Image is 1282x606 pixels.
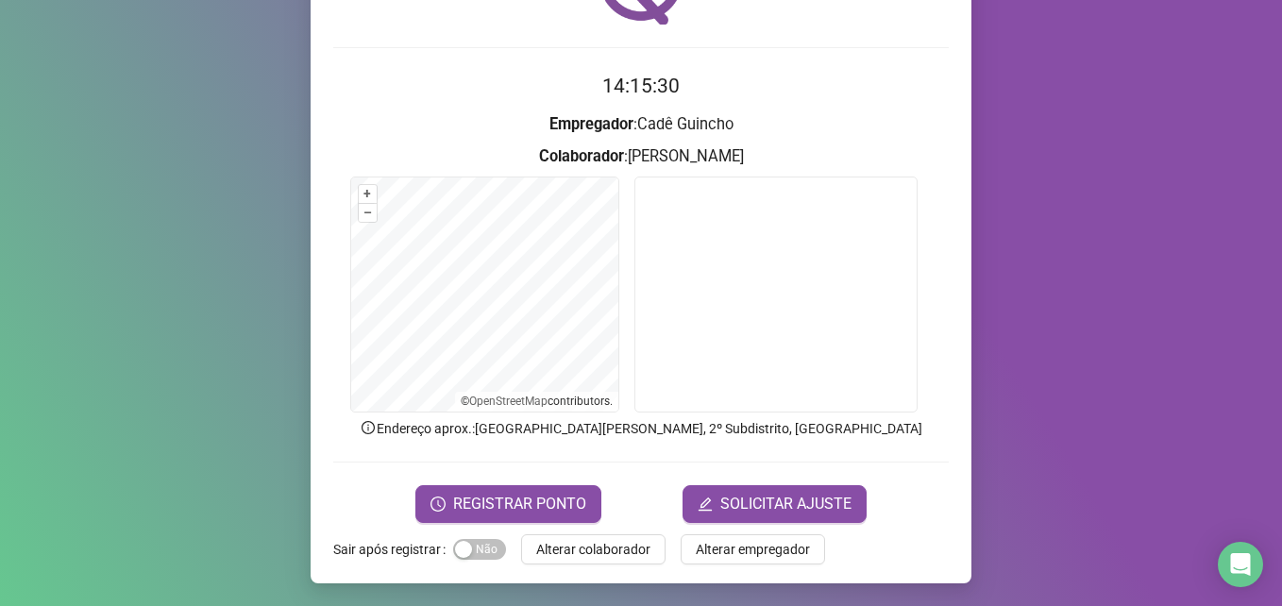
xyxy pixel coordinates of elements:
[333,144,949,169] h3: : [PERSON_NAME]
[521,534,666,564] button: Alterar colaborador
[696,539,810,560] span: Alterar empregador
[359,204,377,222] button: –
[698,497,713,512] span: edit
[539,147,624,165] strong: Colaborador
[683,485,867,523] button: editSOLICITAR AJUSTE
[333,418,949,439] p: Endereço aprox. : [GEOGRAPHIC_DATA][PERSON_NAME], 2º Subdistrito, [GEOGRAPHIC_DATA]
[602,75,680,97] time: 14:15:30
[333,534,453,564] label: Sair após registrar
[469,395,548,408] a: OpenStreetMap
[549,115,633,133] strong: Empregador
[453,493,586,515] span: REGISTRAR PONTO
[461,395,613,408] li: © contributors.
[720,493,852,515] span: SOLICITAR AJUSTE
[415,485,601,523] button: REGISTRAR PONTO
[360,419,377,436] span: info-circle
[359,185,377,203] button: +
[1218,542,1263,587] div: Open Intercom Messenger
[536,539,650,560] span: Alterar colaborador
[333,112,949,137] h3: : Cadê Guincho
[430,497,446,512] span: clock-circle
[681,534,825,564] button: Alterar empregador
